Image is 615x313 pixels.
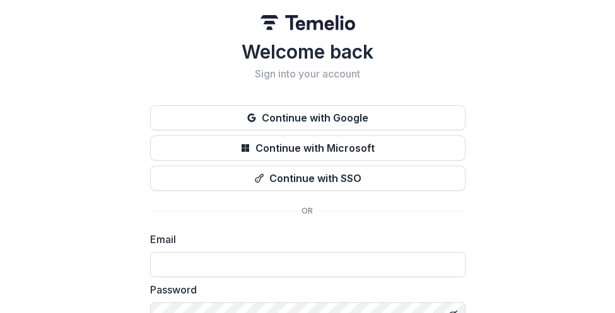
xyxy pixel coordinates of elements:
[150,232,458,247] label: Email
[150,135,466,161] button: Continue with Microsoft
[150,282,458,297] label: Password
[150,105,466,130] button: Continue with Google
[150,40,466,63] h1: Welcome back
[261,15,355,30] img: Temelio
[150,68,466,80] h2: Sign into your account
[150,166,466,191] button: Continue with SSO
